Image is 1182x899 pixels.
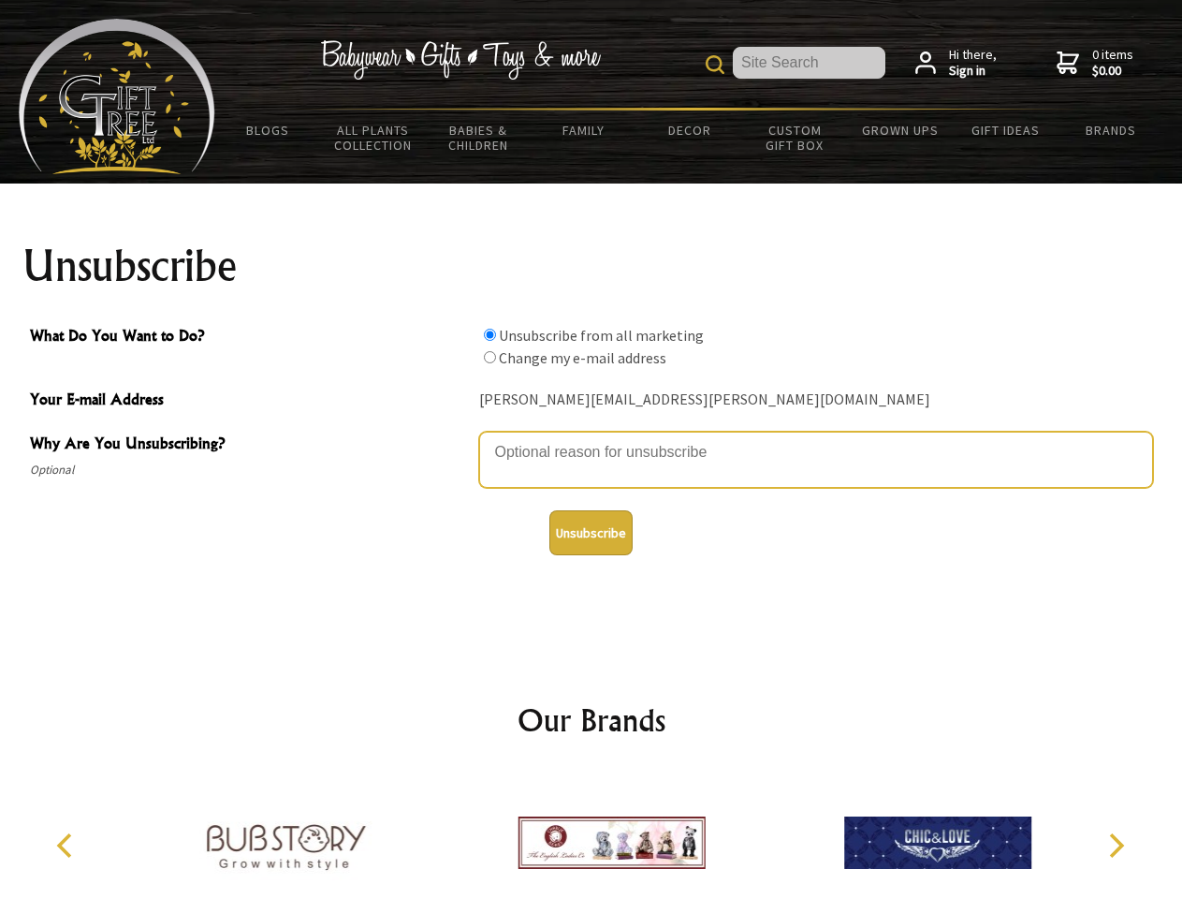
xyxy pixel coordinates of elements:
[1095,825,1136,866] button: Next
[320,40,601,80] img: Babywear - Gifts - Toys & more
[949,63,997,80] strong: Sign in
[706,55,724,74] img: product search
[321,111,427,165] a: All Plants Collection
[1058,111,1164,150] a: Brands
[733,47,885,79] input: Site Search
[847,111,953,150] a: Grown Ups
[949,47,997,80] span: Hi there,
[37,698,1146,743] h2: Our Brands
[499,326,704,345] label: Unsubscribe from all marketing
[1092,63,1133,80] strong: $0.00
[22,243,1160,288] h1: Unsubscribe
[30,432,470,459] span: Why Are You Unsubscribing?
[30,459,470,481] span: Optional
[742,111,848,165] a: Custom Gift Box
[426,111,532,165] a: Babies & Children
[30,324,470,351] span: What Do You Want to Do?
[636,111,742,150] a: Decor
[30,388,470,415] span: Your E-mail Address
[215,111,321,150] a: BLOGS
[953,111,1058,150] a: Gift Ideas
[549,510,633,555] button: Unsubscribe
[484,329,496,341] input: What Do You Want to Do?
[1057,47,1133,80] a: 0 items$0.00
[479,386,1153,415] div: [PERSON_NAME][EMAIL_ADDRESS][PERSON_NAME][DOMAIN_NAME]
[19,19,215,174] img: Babyware - Gifts - Toys and more...
[47,825,88,866] button: Previous
[915,47,997,80] a: Hi there,Sign in
[1092,46,1133,80] span: 0 items
[499,348,666,367] label: Change my e-mail address
[479,432,1153,488] textarea: Why Are You Unsubscribing?
[484,351,496,363] input: What Do You Want to Do?
[532,111,637,150] a: Family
